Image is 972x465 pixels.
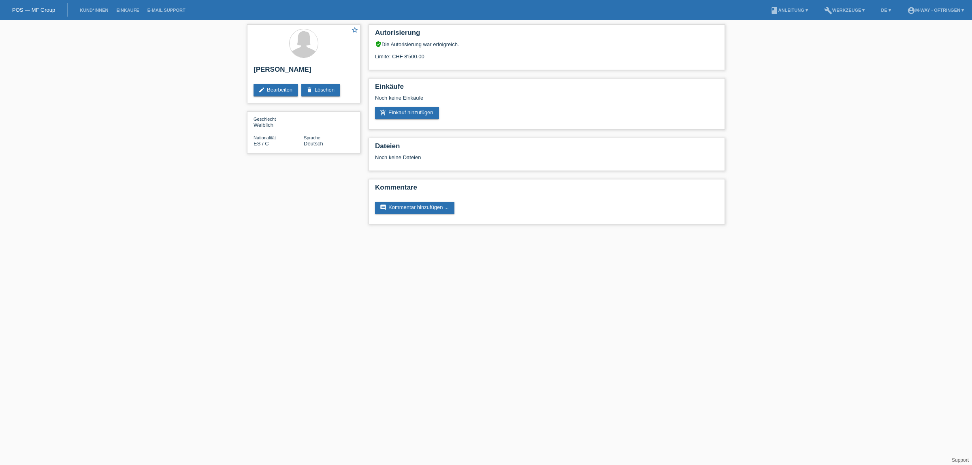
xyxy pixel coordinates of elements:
[112,8,143,13] a: Einkäufe
[351,26,358,34] i: star_border
[254,117,276,122] span: Geschlecht
[375,95,718,107] div: Noch keine Einkäufe
[766,8,812,13] a: bookAnleitung ▾
[306,87,313,93] i: delete
[258,87,265,93] i: edit
[304,135,320,140] span: Sprache
[375,47,718,60] div: Limite: CHF 8'500.00
[820,8,869,13] a: buildWerkzeuge ▾
[770,6,778,15] i: book
[12,7,55,13] a: POS — MF Group
[254,135,276,140] span: Nationalität
[304,141,323,147] span: Deutsch
[254,141,269,147] span: Spanien / C / 17.06.2017
[351,26,358,35] a: star_border
[254,84,298,96] a: editBearbeiten
[877,8,895,13] a: DE ▾
[375,41,718,47] div: Die Autorisierung war erfolgreich.
[254,116,304,128] div: Weiblich
[375,183,718,196] h2: Kommentare
[375,83,718,95] h2: Einkäufe
[254,66,354,78] h2: [PERSON_NAME]
[380,109,386,116] i: add_shopping_cart
[143,8,190,13] a: E-Mail Support
[375,107,439,119] a: add_shopping_cartEinkauf hinzufügen
[375,41,382,47] i: verified_user
[375,154,622,160] div: Noch keine Dateien
[375,202,454,214] a: commentKommentar hinzufügen ...
[903,8,968,13] a: account_circlem-way - Oftringen ▾
[375,142,718,154] h2: Dateien
[375,29,718,41] h2: Autorisierung
[952,457,969,463] a: Support
[76,8,112,13] a: Kund*innen
[380,204,386,211] i: comment
[907,6,915,15] i: account_circle
[301,84,340,96] a: deleteLöschen
[824,6,832,15] i: build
